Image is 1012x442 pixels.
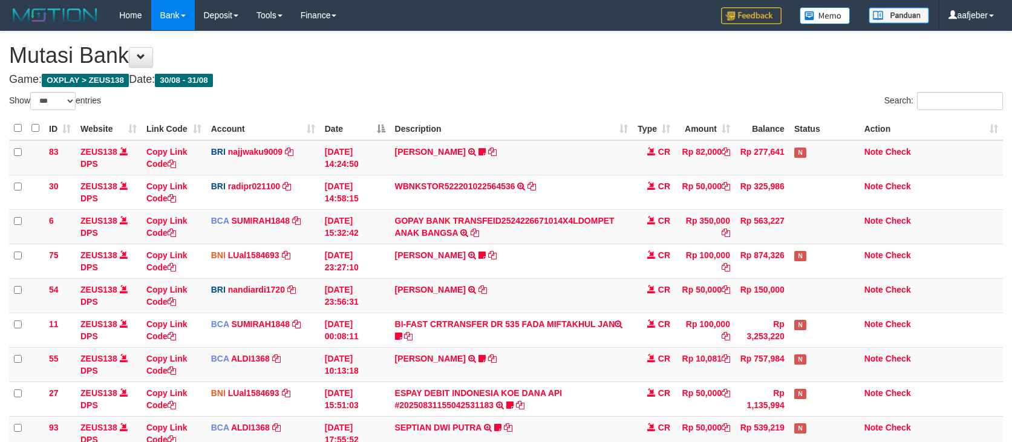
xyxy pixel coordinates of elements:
[658,181,670,191] span: CR
[146,388,188,410] a: Copy Link Code
[320,244,390,278] td: [DATE] 23:27:10
[80,319,117,329] a: ZEUS138
[395,181,515,191] a: WBNKSTOR522201022564536
[211,216,229,226] span: BCA
[228,181,280,191] a: radipr021100
[228,388,279,398] a: LUal1584693
[794,354,806,365] span: Has Note
[917,92,1003,110] input: Search:
[675,175,735,209] td: Rp 50,000
[675,347,735,382] td: Rp 10,081
[211,285,226,294] span: BRI
[231,354,270,363] a: ALDI1368
[76,278,142,313] td: DPS
[76,117,142,140] th: Website: activate to sort column ascending
[735,382,789,416] td: Rp 1,135,994
[675,140,735,175] td: Rp 82,000
[272,423,281,432] a: Copy ALDI1368 to clipboard
[9,92,101,110] label: Show entries
[146,147,188,169] a: Copy Link Code
[721,7,782,24] img: Feedback.jpg
[76,140,142,175] td: DPS
[49,285,59,294] span: 54
[146,181,188,203] a: Copy Link Code
[287,285,296,294] a: Copy nandiardi1720 to clipboard
[282,181,291,191] a: Copy radipr021100 to clipboard
[675,117,735,140] th: Amount: activate to sort column ascending
[864,354,883,363] a: Note
[886,423,911,432] a: Check
[80,354,117,363] a: ZEUS138
[722,285,730,294] a: Copy Rp 50,000 to clipboard
[488,250,497,260] a: Copy NOFAN MOHAMAD SAPUTRA to clipboard
[80,423,117,432] a: ZEUS138
[76,209,142,244] td: DPS
[146,250,188,272] a: Copy Link Code
[864,423,883,432] a: Note
[292,216,301,226] a: Copy SUMIRAH1848 to clipboard
[675,313,735,347] td: Rp 100,000
[675,244,735,278] td: Rp 100,000
[395,147,466,157] a: [PERSON_NAME]
[142,117,206,140] th: Link Code: activate to sort column ascending
[49,388,59,398] span: 27
[49,147,59,157] span: 83
[794,251,806,261] span: Has Note
[320,382,390,416] td: [DATE] 15:51:03
[9,74,1003,86] h4: Game: Date:
[49,216,54,226] span: 6
[735,313,789,347] td: Rp 3,253,220
[800,7,850,24] img: Button%20Memo.svg
[49,250,59,260] span: 75
[80,181,117,191] a: ZEUS138
[735,140,789,175] td: Rp 277,641
[886,147,911,157] a: Check
[395,216,615,238] a: GOPAY BANK TRANSFEID2524226671014X4LDOMPET ANAK BANGSA
[794,423,806,434] span: Has Note
[864,250,883,260] a: Note
[395,354,466,363] a: [PERSON_NAME]
[504,423,512,432] a: Copy SEPTIAN DWI PUTRA to clipboard
[886,250,911,260] a: Check
[228,250,279,260] a: LUal1584693
[789,117,860,140] th: Status
[76,313,142,347] td: DPS
[722,331,730,341] a: Copy Rp 100,000 to clipboard
[49,181,59,191] span: 30
[864,216,883,226] a: Note
[320,117,390,140] th: Date: activate to sort column descending
[146,216,188,238] a: Copy Link Code
[658,388,670,398] span: CR
[722,228,730,238] a: Copy Rp 350,000 to clipboard
[76,347,142,382] td: DPS
[794,320,806,330] span: Has Note
[49,423,59,432] span: 93
[886,216,911,226] a: Check
[146,285,188,307] a: Copy Link Code
[282,250,290,260] a: Copy LUal1584693 to clipboard
[292,319,301,329] a: Copy SUMIRAH1848 to clipboard
[886,319,911,329] a: Check
[864,285,883,294] a: Note
[228,285,285,294] a: nandiardi1720
[864,181,883,191] a: Note
[395,423,482,432] a: SEPTIAN DWI PUTRA
[722,423,730,432] a: Copy Rp 50,000 to clipboard
[272,354,281,363] a: Copy ALDI1368 to clipboard
[722,181,730,191] a: Copy Rp 50,000 to clipboard
[285,147,293,157] a: Copy najjwaku9009 to clipboard
[231,319,289,329] a: SUMIRAH1848
[9,6,101,24] img: MOTION_logo.png
[864,319,883,329] a: Note
[735,347,789,382] td: Rp 757,984
[80,285,117,294] a: ZEUS138
[658,354,670,363] span: CR
[722,262,730,272] a: Copy Rp 100,000 to clipboard
[794,389,806,399] span: Has Note
[211,388,226,398] span: BNI
[478,285,487,294] a: Copy VALENTINO LAHU to clipboard
[722,354,730,363] a: Copy Rp 10,081 to clipboard
[80,250,117,260] a: ZEUS138
[884,92,1003,110] label: Search:
[735,278,789,313] td: Rp 150,000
